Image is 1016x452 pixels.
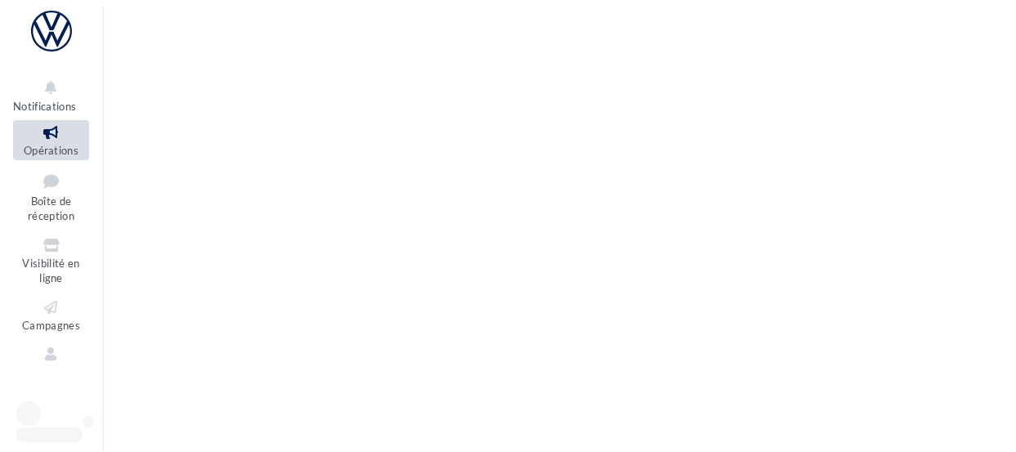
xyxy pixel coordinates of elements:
span: Contacts [29,365,74,378]
span: Visibilité en ligne [22,257,79,285]
a: Visibilité en ligne [13,233,89,289]
a: Campagnes [13,295,89,335]
a: Boîte de réception [13,167,89,226]
a: Contacts [13,342,89,382]
span: Campagnes [22,319,80,332]
span: Boîte de réception [28,195,74,223]
span: Notifications [13,100,76,113]
a: Opérations [13,120,89,160]
span: Opérations [24,144,78,157]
